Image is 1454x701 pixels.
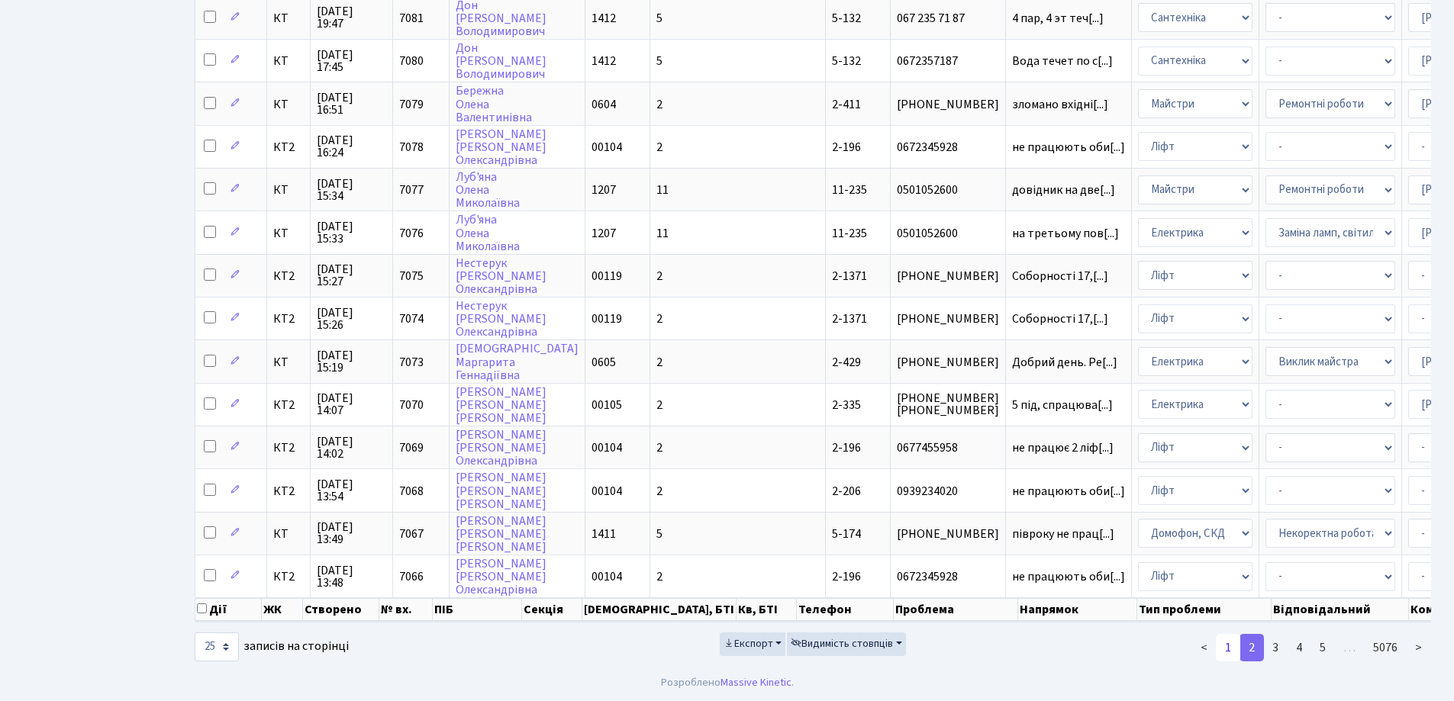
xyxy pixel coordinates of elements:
[273,184,304,196] span: КТ
[273,270,304,282] span: КТ2
[1406,634,1431,661] a: >
[897,141,999,153] span: 0672345928
[592,225,616,242] span: 1207
[317,521,386,545] span: [DATE] 13:49
[592,182,616,198] span: 1207
[1012,182,1115,198] span: довідник на две[...]
[592,526,616,542] span: 1411
[273,141,304,153] span: КТ2
[724,636,773,651] span: Експорт
[791,636,893,651] span: Видимість стовпців
[832,310,867,327] span: 2-1371
[592,354,616,371] span: 0605
[433,598,523,621] th: ПІБ
[1012,483,1125,500] span: не працюють оби[...]
[656,225,669,242] span: 11
[456,513,546,555] a: [PERSON_NAME][PERSON_NAME][PERSON_NAME]
[399,568,424,585] span: 7066
[1012,96,1108,113] span: зломано вхідні[...]
[317,178,386,202] span: [DATE] 15:34
[832,96,861,113] span: 2-411
[897,270,999,282] span: [PHONE_NUMBER]
[456,83,532,126] a: БережнаОленаВалентинівна
[456,40,546,82] a: Дон[PERSON_NAME]Володимирович
[894,598,1018,621] th: Проблема
[656,483,663,500] span: 2
[1272,598,1408,621] th: Відповідальний
[273,313,304,325] span: КТ2
[720,632,786,656] button: Експорт
[897,184,999,196] span: 0501052600
[1287,634,1311,661] a: 4
[737,598,797,621] th: Кв, БТІ
[456,555,546,598] a: [PERSON_NAME][PERSON_NAME]Олександрівна
[399,182,424,198] span: 7077
[832,182,867,198] span: 11-235
[399,96,424,113] span: 7079
[1012,568,1125,585] span: не працюють оби[...]
[522,598,582,621] th: Секція
[897,442,999,454] span: 0677455958
[1012,225,1119,242] span: на третьому пов[...]
[832,225,867,242] span: 11-235
[832,10,861,27] span: 5-132
[317,349,386,374] span: [DATE] 15:19
[273,12,304,24] span: КТ
[656,526,663,542] span: 5
[317,307,386,331] span: [DATE] 15:26
[897,392,999,416] span: [PHONE_NUMBER] [PHONE_NUMBER]
[399,10,424,27] span: 7081
[1191,634,1217,661] a: <
[456,169,520,211] a: Луб'янаОленаМиколаївна
[262,598,303,621] th: ЖК
[832,354,861,371] span: 2-429
[399,268,424,285] span: 7075
[897,227,999,240] span: 0501052600
[317,92,386,116] span: [DATE] 16:51
[832,439,861,456] span: 2-196
[1263,634,1288,661] a: 3
[656,268,663,285] span: 2
[661,674,794,691] div: Розроблено .
[656,568,663,585] span: 2
[656,182,669,198] span: 11
[195,632,239,661] select: записів на сторінці
[832,139,861,156] span: 2-196
[592,439,622,456] span: 00104
[317,220,386,245] span: [DATE] 15:33
[273,98,304,111] span: КТ
[1012,310,1108,327] span: Соборності 17,[...]
[897,313,999,325] span: [PHONE_NUMBER]
[787,632,906,656] button: Видимість стовпців
[1012,439,1114,456] span: не працює 2 ліф[...]
[1137,598,1272,621] th: Тип проблеми
[1311,634,1335,661] a: 5
[399,483,424,500] span: 7068
[656,439,663,456] span: 2
[897,571,999,583] span: 0672345928
[592,96,616,113] span: 0604
[273,356,304,368] span: КТ
[592,139,622,156] span: 00104
[399,354,424,371] span: 7073
[897,528,999,540] span: [PHONE_NUMBER]
[456,384,546,426] a: [PERSON_NAME][PERSON_NAME][PERSON_NAME]
[273,442,304,454] span: КТ2
[832,526,861,542] span: 5-174
[656,96,663,113] span: 2
[1012,354,1117,371] span: Добрий день. Ре[...]
[832,397,861,413] span: 2-335
[1012,526,1114,542] span: півроку не прац[...]
[897,12,999,24] span: 067 235 71 87
[592,483,622,500] span: 00104
[897,55,999,67] span: 0672357187
[317,134,386,159] span: [DATE] 16:24
[656,139,663,156] span: 2
[399,526,424,542] span: 7067
[456,297,546,340] a: Нестерук[PERSON_NAME]Олександрівна
[592,53,616,69] span: 1412
[273,485,304,497] span: КТ2
[399,225,424,242] span: 7076
[317,564,386,589] span: [DATE] 13:48
[456,126,546,169] a: [PERSON_NAME][PERSON_NAME]Олександрівна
